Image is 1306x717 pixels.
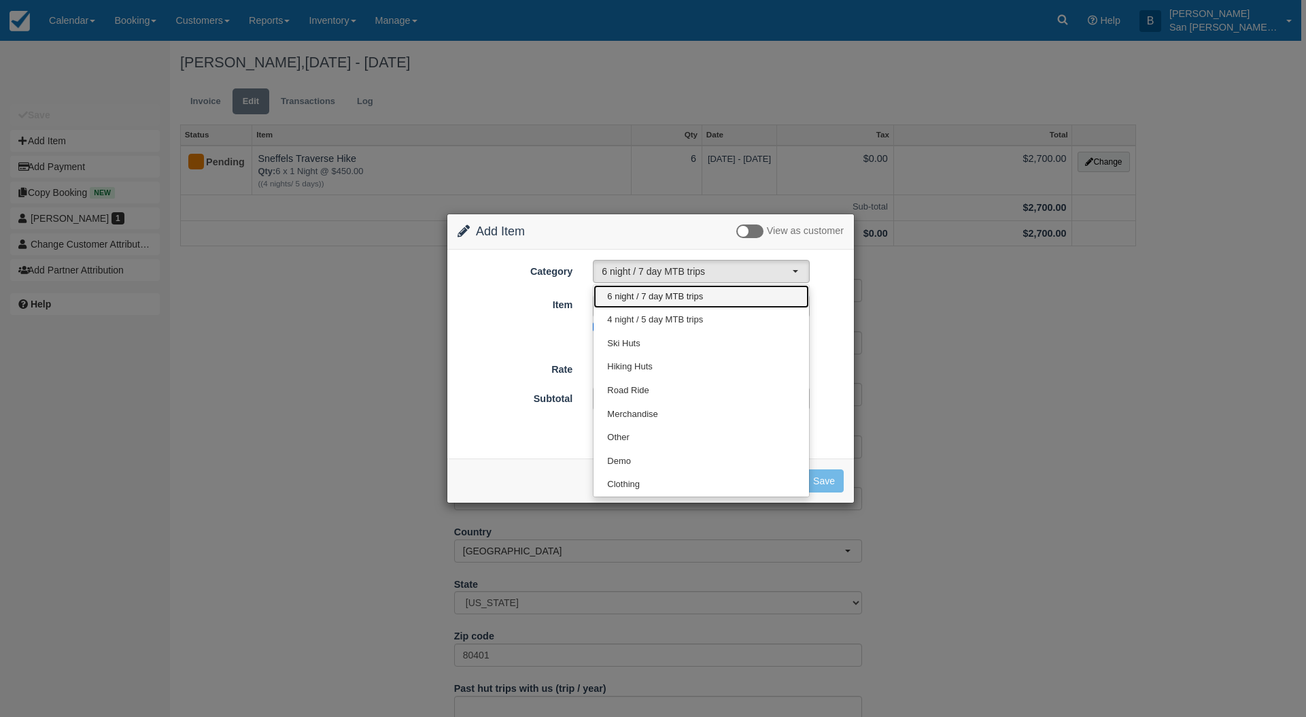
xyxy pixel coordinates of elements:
span: Clothing [607,478,640,491]
span: View as customer [767,226,844,237]
button: 6 night / 7 day MTB trips [593,260,810,283]
span: Road Ride [607,384,649,397]
label: Subtotal [447,387,583,406]
span: 6 night / 7 day MTB trips [607,290,703,303]
button: Save [804,469,844,493]
label: Item [447,293,583,312]
span: Demo [607,455,631,468]
span: Merchandise [607,408,657,421]
span: Add Item [476,224,525,238]
span: Ski Huts [607,337,640,350]
span: 6 night / 7 day MTB trips [602,265,792,278]
span: Hiking Huts [607,361,652,373]
label: Category [447,260,583,279]
span: 4 night / 5 day MTB trips [607,314,703,327]
span: Other [607,431,630,444]
label: Rate [447,358,583,377]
